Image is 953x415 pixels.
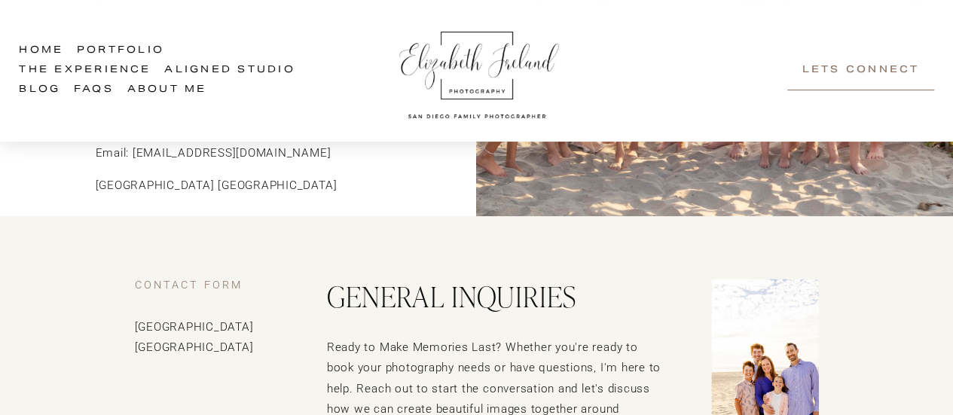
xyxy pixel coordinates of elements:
a: Lets Connect [787,51,934,90]
a: Aligned Studio [164,61,295,81]
span: The Experience [19,62,151,79]
h2: General inquiries [327,279,665,313]
a: Portfolio [77,41,164,61]
a: FAQs [74,81,114,100]
h4: CONTACT FORM [134,279,279,293]
p: [GEOGRAPHIC_DATA] [GEOGRAPHIC_DATA] [134,317,279,359]
a: folder dropdown [19,61,151,81]
p: [GEOGRAPHIC_DATA] [GEOGRAPHIC_DATA] [95,175,400,196]
p: Email: [EMAIL_ADDRESS][DOMAIN_NAME] [95,143,400,163]
a: Home [19,41,63,61]
a: Blog [19,81,60,100]
img: Elizabeth Ireland Photography San Diego Family Photographer [391,17,564,124]
a: About Me [127,81,207,100]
